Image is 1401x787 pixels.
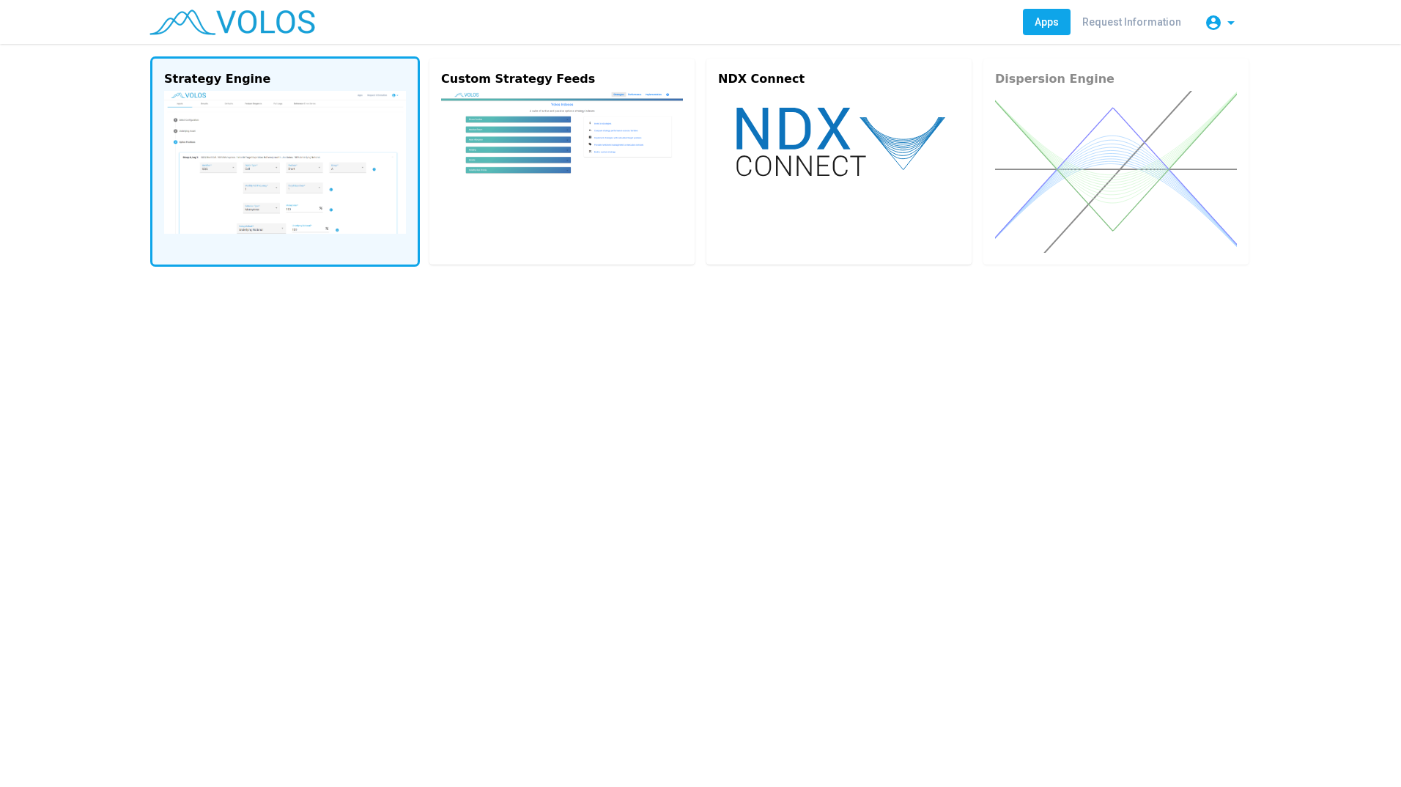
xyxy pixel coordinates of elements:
[718,70,960,88] div: NDX Connect
[1035,16,1059,28] span: Apps
[995,91,1237,253] img: dispersion.svg
[718,91,960,191] img: ndx-connect.svg
[164,70,406,88] div: Strategy Engine
[1205,14,1222,32] mat-icon: account_circle
[441,91,683,206] img: custom.png
[1082,16,1181,28] span: Request Information
[164,91,406,234] img: strategy-engine.png
[1023,9,1071,35] a: Apps
[995,70,1237,88] div: Dispersion Engine
[1222,14,1240,32] mat-icon: arrow_drop_down
[1071,9,1193,35] a: Request Information
[441,70,683,88] div: Custom Strategy Feeds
